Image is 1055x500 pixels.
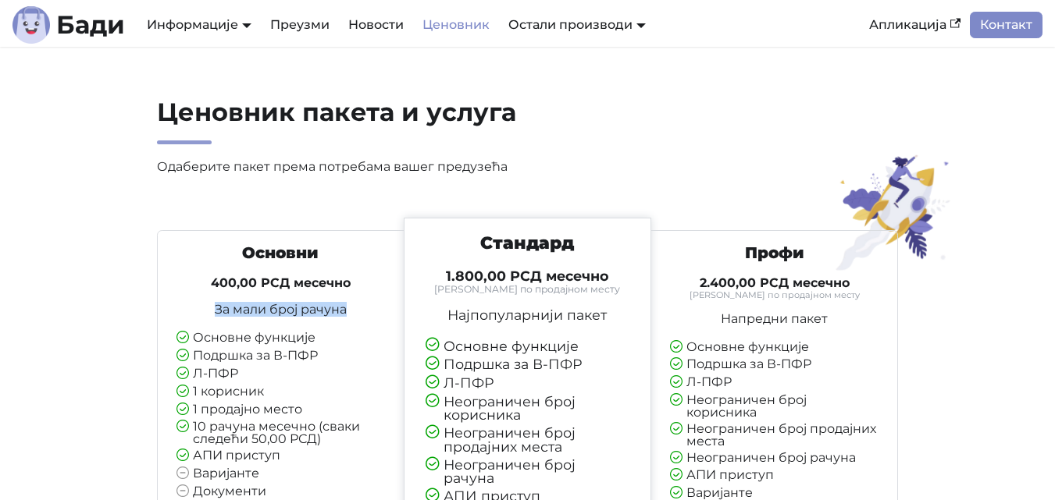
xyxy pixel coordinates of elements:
[176,367,385,381] li: Л-ПФР
[670,452,879,466] li: Неограничен број рачуна
[12,6,50,44] img: Лого
[670,291,879,300] small: [PERSON_NAME] по продајном месту
[426,357,630,372] li: Подршка за В-ПФР
[426,339,630,354] li: Основне функције
[176,243,385,263] h3: Основни
[426,268,630,285] h4: 1.800,00 РСД месечно
[426,376,630,391] li: Л-ПФР
[176,332,385,346] li: Основне функције
[426,426,630,453] li: Неограничен број продајних места
[508,17,646,32] a: Остали производи
[157,157,651,177] p: Одаберите пакет према потребама вашег предузећа
[176,449,385,463] li: АПИ приступ
[157,97,651,144] h2: Ценовник пакета и услуга
[426,395,630,422] li: Неограничен број корисника
[426,232,630,254] h3: Стандард
[339,12,413,38] a: Новости
[147,17,251,32] a: Информације
[176,275,385,291] h4: 400,00 РСД месечно
[670,275,879,291] h4: 2.400,00 РСД месечно
[176,349,385,363] li: Подршка за В-ПФР
[176,467,385,481] li: Варијанте
[860,12,970,38] a: Апликација
[12,6,125,44] a: ЛогоБади
[426,285,630,294] small: [PERSON_NAME] по продајном месту
[670,376,879,390] li: Л-ПФР
[426,458,630,485] li: Неограничен број рачуна
[826,154,961,271] img: Ценовник пакета и услуга
[670,243,879,263] h3: Профи
[176,385,385,399] li: 1 корисник
[413,12,499,38] a: Ценовник
[261,12,339,38] a: Преузми
[670,469,879,483] li: АПИ приступ
[670,394,879,419] li: Неограничен број корисника
[670,341,879,355] li: Основне функције
[176,420,385,445] li: 10 рачуна месечно (сваки следећи 50,00 РСД)
[670,313,879,325] p: Напредни пакет
[56,12,125,37] b: Бади
[970,12,1043,38] a: Контакт
[670,358,879,372] li: Подршка за В-ПФР
[176,303,385,316] p: За мали број рачуна
[670,423,879,448] li: Неограничен број продајних места
[176,403,385,417] li: 1 продајно место
[426,308,630,322] p: Најпопуларнији пакет
[176,485,385,499] li: Документи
